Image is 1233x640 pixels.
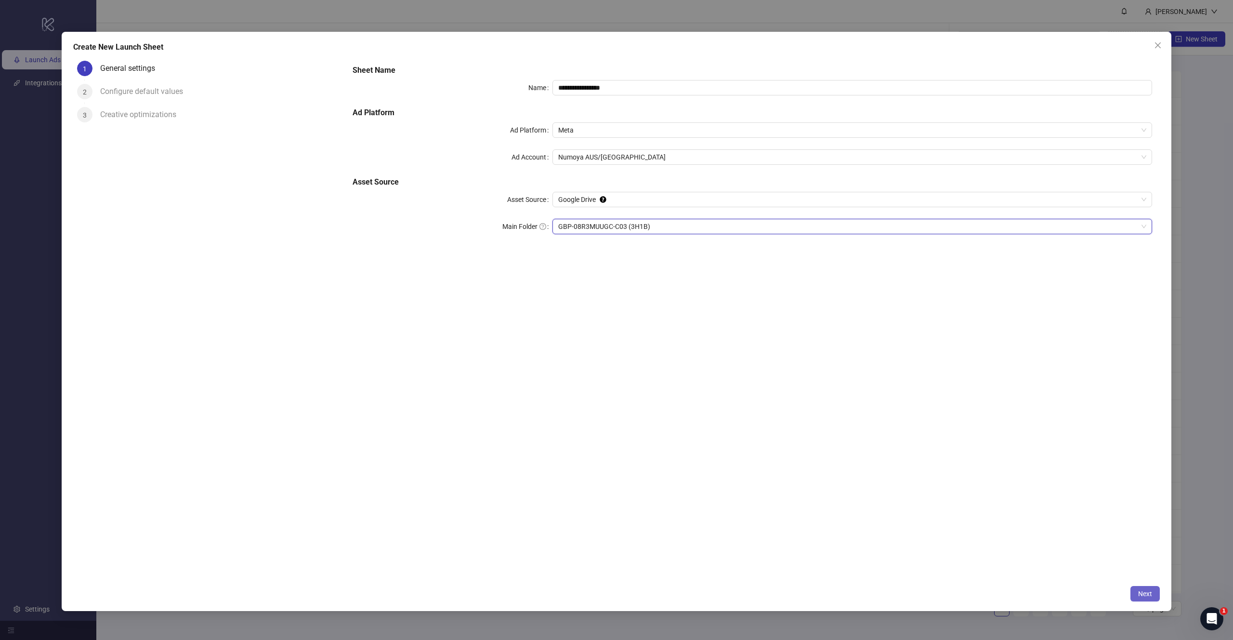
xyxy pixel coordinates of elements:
div: General settings [100,61,163,76]
label: Ad Platform [510,122,552,138]
label: Main Folder [502,219,552,234]
h5: Ad Platform [353,107,1152,119]
div: Creative optimizations [100,107,184,122]
h5: Asset Source [353,176,1152,188]
iframe: Intercom live chat [1200,607,1223,630]
div: Configure default values [100,84,191,99]
span: 3 [83,111,87,119]
h5: Sheet Name [353,65,1152,76]
div: Create New Launch Sheet [73,41,1160,53]
button: Next [1130,586,1160,601]
span: Numoya AUS/NZ [558,150,1146,164]
label: Asset Source [507,192,552,207]
span: GBP-08R3MUUGC-C03 (3H1B) [558,219,1146,234]
input: Name [552,80,1152,95]
span: Meta [558,123,1146,137]
span: 2 [83,88,87,96]
div: Tooltip anchor [599,195,607,204]
span: question-circle [539,223,546,230]
span: 1 [83,65,87,73]
span: 1 [1220,607,1228,615]
button: Close [1150,38,1166,53]
label: Name [528,80,552,95]
span: close [1154,41,1162,49]
span: Next [1138,590,1152,598]
label: Ad Account [512,149,552,165]
span: Google Drive [558,192,1146,207]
